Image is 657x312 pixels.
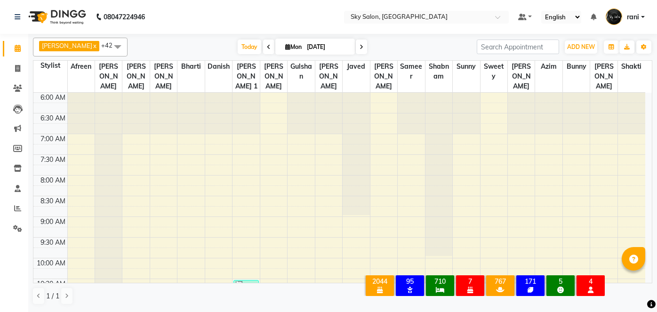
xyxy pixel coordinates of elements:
[398,277,422,286] div: 95
[39,113,67,123] div: 6:30 AM
[315,61,342,92] span: [PERSON_NAME]
[39,217,67,227] div: 9:00 AM
[618,61,645,72] span: shakti
[24,4,88,30] img: logo
[617,274,648,303] iframe: chat widget
[234,280,258,286] div: [PERSON_NAME], TK01, 10:35 AM-10:45 AM, saree draping (₹500)
[101,41,120,49] span: +42
[343,61,369,72] span: javed
[368,277,392,286] div: 2044
[283,43,304,50] span: Mon
[238,40,261,54] span: Today
[46,291,59,301] span: 1 / 1
[35,279,67,289] div: 10:30 AM
[590,61,617,92] span: [PERSON_NAME]
[39,134,67,144] div: 7:00 AM
[567,43,595,50] span: ADD NEW
[39,93,67,103] div: 6:00 AM
[304,40,351,54] input: 2025-09-01
[481,61,507,82] span: sweety
[42,42,92,49] span: [PERSON_NAME]
[150,61,177,92] span: [PERSON_NAME]
[548,277,573,286] div: 5
[104,4,145,30] b: 08047224946
[535,61,562,72] span: azim
[453,61,480,72] span: sunny
[578,277,603,286] div: 4
[477,40,559,54] input: Search Appointment
[370,61,397,92] span: [PERSON_NAME]
[92,42,96,49] a: x
[488,277,513,286] div: 767
[398,61,425,82] span: sameer
[260,61,287,92] span: [PERSON_NAME]
[33,61,67,71] div: Stylist
[39,238,67,248] div: 9:30 AM
[627,12,639,22] span: rani
[565,40,597,54] button: ADD NEW
[425,61,452,82] span: shabnam
[232,61,259,92] span: [PERSON_NAME] 1
[563,61,590,72] span: Bunny
[288,61,314,82] span: Gulshan
[428,277,452,286] div: 710
[39,155,67,165] div: 7:30 AM
[518,277,543,286] div: 171
[39,176,67,185] div: 8:00 AM
[458,277,482,286] div: 7
[205,61,232,72] span: Danish
[606,8,622,25] img: rani
[177,61,204,72] span: bharti
[35,258,67,268] div: 10:00 AM
[122,61,149,92] span: [PERSON_NAME]
[68,61,95,72] span: afreen
[39,196,67,206] div: 8:30 AM
[95,61,122,92] span: [PERSON_NAME]
[508,61,535,92] span: [PERSON_NAME]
